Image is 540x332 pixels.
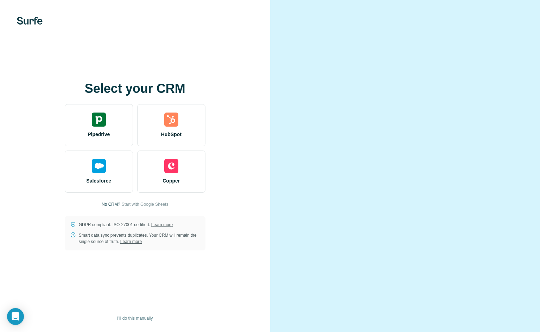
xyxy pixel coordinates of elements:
[88,131,110,138] span: Pipedrive
[92,113,106,127] img: pipedrive's logo
[122,201,169,207] button: Start with Google Sheets
[164,159,178,173] img: copper's logo
[79,222,173,228] p: GDPR compliant. ISO-27001 certified.
[161,131,182,138] span: HubSpot
[120,239,142,244] a: Learn more
[102,201,120,207] p: No CRM?
[112,313,158,324] button: I’ll do this manually
[163,177,180,184] span: Copper
[86,177,111,184] span: Salesforce
[17,17,43,25] img: Surfe's logo
[164,113,178,127] img: hubspot's logo
[117,315,153,321] span: I’ll do this manually
[92,159,106,173] img: salesforce's logo
[79,232,200,245] p: Smart data sync prevents duplicates. Your CRM will remain the single source of truth.
[65,82,205,96] h1: Select your CRM
[151,222,173,227] a: Learn more
[7,308,24,325] div: Open Intercom Messenger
